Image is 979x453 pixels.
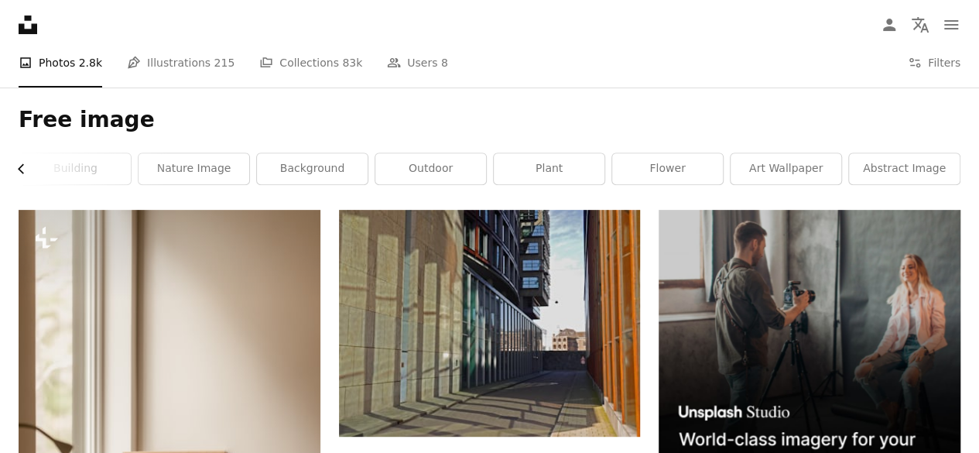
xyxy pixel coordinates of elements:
[874,9,905,40] a: Log in / Sign up
[387,38,448,88] a: Users 8
[612,153,723,184] a: flower
[20,153,131,184] a: building
[339,210,641,436] img: brown and white concrete building
[214,54,235,71] span: 215
[339,316,641,330] a: brown and white concrete building
[375,153,486,184] a: outdoor
[19,106,960,134] h1: Free image
[127,38,234,88] a: Illustrations 215
[441,54,448,71] span: 8
[19,429,320,443] a: a chair with a potted plant sitting on top of it
[139,153,249,184] a: nature image
[19,15,37,34] a: Home — Unsplash
[905,9,936,40] button: Language
[257,153,368,184] a: background
[849,153,960,184] a: abstract image
[494,153,604,184] a: plant
[19,153,36,184] button: scroll list to the left
[936,9,967,40] button: Menu
[259,38,362,88] a: Collections 83k
[731,153,841,184] a: art wallpaper
[342,54,362,71] span: 83k
[908,38,960,88] button: Filters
